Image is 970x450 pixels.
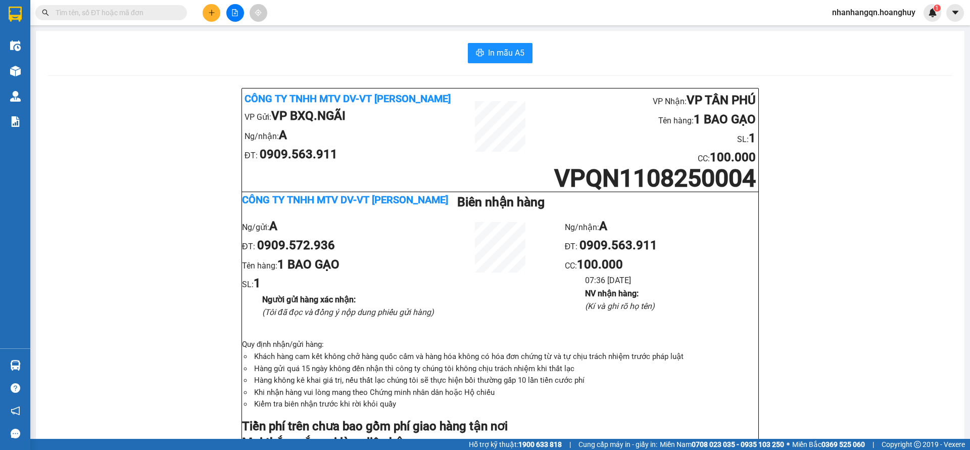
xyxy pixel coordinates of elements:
[242,236,435,255] li: ĐT:
[946,4,964,22] button: caret-down
[242,435,406,449] strong: Mọi thắc mắc vui lòng liên hệ:
[792,439,865,450] span: Miền Bắc
[543,110,756,129] li: Tên hàng:
[577,257,623,272] b: 100.000
[252,375,758,387] li: Hàng không kê khai giá trị, nếu thất lạc chúng tôi sẽ thực hiện bồi thường gấp 10 lần tiền cước phí
[245,126,458,145] li: Ng/nhận:
[710,150,756,164] b: 100.000
[569,439,571,450] span: |
[951,8,960,17] span: caret-down
[585,274,758,287] li: 07:36 [DATE]
[543,167,756,189] h1: VPQN1108250004
[262,307,434,317] i: (Tôi đã đọc và đồng ý nộp dung phiếu gửi hàng)
[565,236,758,255] li: ĐT:
[56,7,175,18] input: Tìm tên, số ĐT hoặc mã đơn
[10,66,21,76] img: warehouse-icon
[687,93,756,107] b: VP TÂN PHÚ
[543,91,756,110] li: VP Nhận:
[252,351,758,363] li: Khách hàng cam kết không chở hàng quốc cấm và hàng hóa không có hóa đơn chứng từ và tự chịu trách...
[245,145,458,164] li: ĐT:
[824,6,924,19] span: nhanhangqn.hoanghuy
[252,387,758,399] li: Khi nhận hàng vui lòng mang theo Chứng minh nhân dân hoặc Hộ chiếu
[565,217,758,236] li: Ng/nhận:
[708,154,756,163] span: :
[279,128,287,142] b: A
[277,257,339,272] b: 1 BAO GẠO
[579,238,657,252] b: 0909.563.911
[660,439,784,450] span: Miền Nam
[585,289,639,298] b: NV nhận hàng :
[10,116,21,127] img: solution-icon
[488,47,524,59] span: In mẫu A5
[821,440,865,448] strong: 0369 525 060
[242,274,435,293] li: SL:
[260,147,337,161] b: 0909.563.911
[226,4,244,22] button: file-add
[245,107,458,126] li: VP Gửi:
[468,43,532,63] button: printerIn mẫu A5
[787,442,790,446] span: ⚪️
[10,40,21,51] img: warehouse-icon
[252,363,758,375] li: Hàng gửi quá 15 ngày không đến nhận thì công ty chúng tôi không chịu trách nhiệm khi thất lạc
[694,112,756,126] b: 1 BAO GẠO
[242,255,435,275] li: Tên hàng:
[934,5,941,12] sup: 1
[599,219,607,233] b: A
[575,261,623,271] span: :
[271,109,346,123] b: VP BXQ.NGÃI
[565,217,758,312] ul: CC
[518,440,562,448] strong: 1900 633 818
[11,383,20,393] span: question-circle
[543,129,756,148] li: SL:
[469,439,562,450] span: Hỗ trợ kỹ thuật:
[543,148,756,167] li: CC
[11,406,20,416] span: notification
[476,49,484,58] span: printer
[42,9,49,16] span: search
[9,7,22,22] img: logo-vxr
[692,440,784,448] strong: 0708 023 035 - 0935 103 250
[255,9,262,16] span: aim
[250,4,267,22] button: aim
[11,429,20,438] span: message
[457,195,545,209] b: Biên nhận hàng
[749,131,756,145] b: 1
[262,295,356,304] b: Người gửi hàng xác nhận :
[245,93,451,105] b: Công ty TNHH MTV DV-VT [PERSON_NAME]
[10,91,21,102] img: warehouse-icon
[254,276,261,290] b: 1
[252,398,758,411] li: Kiểm tra biên nhận trước khi rời khỏi quầy
[872,439,874,450] span: |
[242,419,508,433] strong: Tiền phí trên chưa bao gồm phí giao hàng tận nơi
[10,360,21,371] img: warehouse-icon
[203,4,220,22] button: plus
[935,5,939,12] span: 1
[208,9,215,16] span: plus
[242,217,435,236] li: Ng/gửi:
[231,9,238,16] span: file-add
[269,219,277,233] b: A
[914,441,921,448] span: copyright
[578,439,657,450] span: Cung cấp máy in - giấy in:
[242,194,448,206] b: Công ty TNHH MTV DV-VT [PERSON_NAME]
[928,8,937,17] img: icon-new-feature
[257,238,335,252] b: 0909.572.936
[585,301,655,311] i: (Kí và ghi rõ họ tên)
